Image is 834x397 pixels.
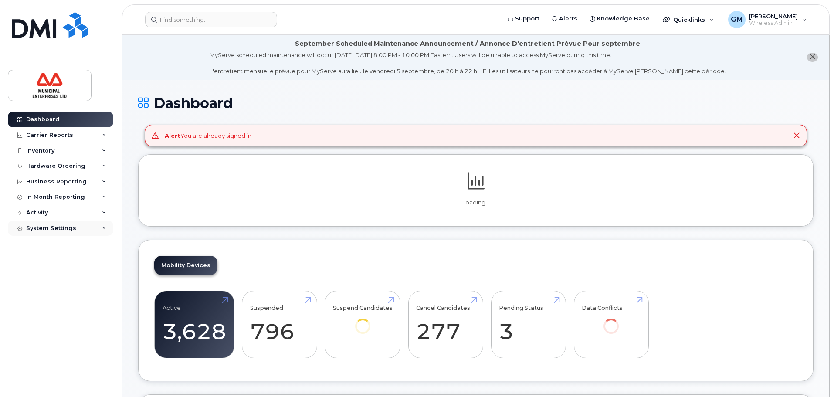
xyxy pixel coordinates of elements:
a: Cancel Candidates 277 [416,296,475,353]
div: MyServe scheduled maintenance will occur [DATE][DATE] 8:00 PM - 10:00 PM Eastern. Users will be u... [210,51,726,75]
div: September Scheduled Maintenance Announcement / Annonce D'entretient Prévue Pour septembre [295,39,640,48]
button: close notification [807,53,818,62]
div: You are already signed in. [165,132,253,140]
a: Suspend Candidates [333,296,393,346]
a: Mobility Devices [154,256,217,275]
a: Pending Status 3 [499,296,558,353]
a: Suspended 796 [250,296,309,353]
h1: Dashboard [138,95,814,111]
strong: Alert [165,132,180,139]
p: Loading... [154,199,797,207]
a: Active 3,628 [163,296,226,353]
a: Data Conflicts [582,296,641,346]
